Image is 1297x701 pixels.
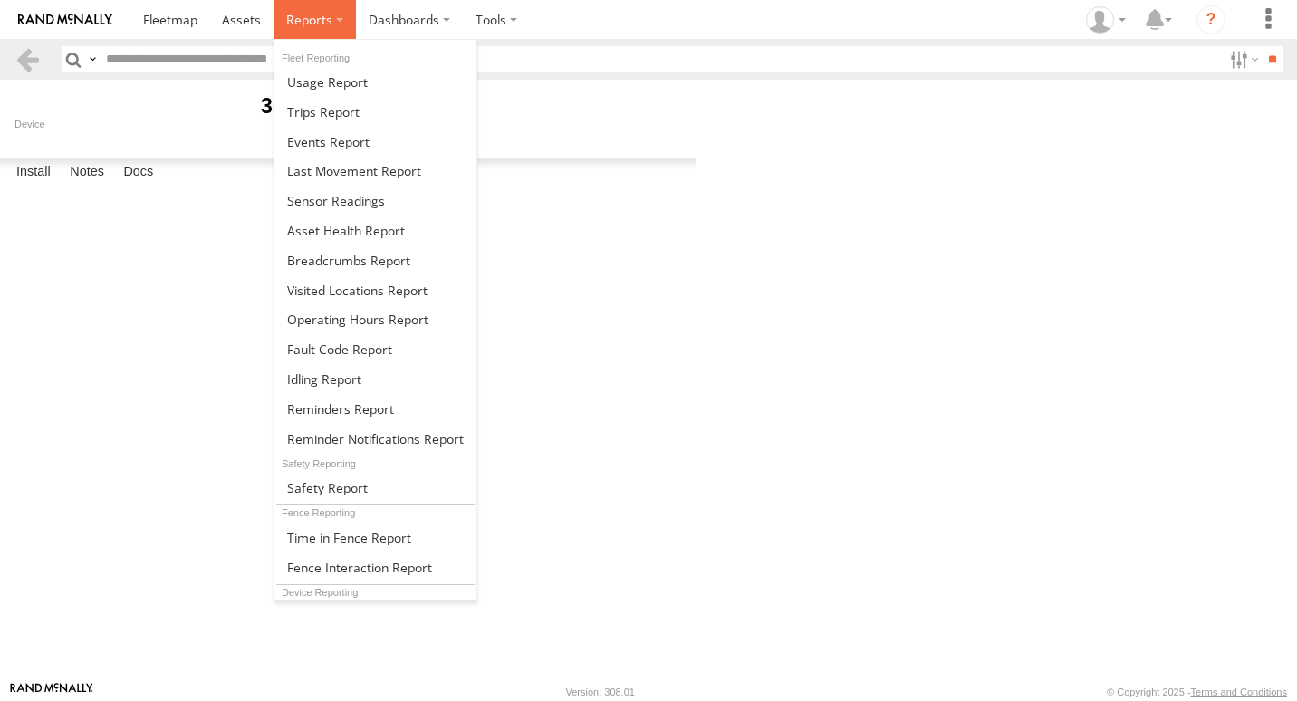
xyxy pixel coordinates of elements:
[566,687,635,697] div: Version: 308.01
[14,119,681,130] div: Device
[1223,46,1262,72] label: Search Filter Options
[1080,6,1132,34] div: Chino Castillo
[274,552,476,582] a: Fence Interaction Report
[274,245,476,275] a: Breadcrumbs Report
[274,304,476,334] a: Asset Operating Hours Report
[274,67,476,97] a: Usage Report
[114,159,162,185] label: Docs
[274,523,476,552] a: Time in Fences Report
[261,94,435,118] b: 357660104094784
[1196,5,1225,34] i: ?
[274,127,476,157] a: Full Events Report
[14,130,681,144] div: MDVR/Camera
[274,97,476,127] a: Trips Report
[274,156,476,186] a: Last Movement Report
[1107,687,1287,697] div: © Copyright 2025 -
[7,159,60,185] label: Install
[274,186,476,216] a: Sensor Readings
[18,14,112,26] img: rand-logo.svg
[274,424,476,454] a: Service Reminder Notifications Report
[274,364,476,394] a: Idling Report
[274,334,476,364] a: Fault Code Report
[10,683,93,701] a: Visit our Website
[274,216,476,245] a: Asset Health Report
[274,275,476,305] a: Visited Locations Report
[274,394,476,424] a: Reminders Report
[274,473,476,503] a: Safety Report
[85,46,100,72] label: Search Query
[61,159,113,185] label: Notes
[14,46,41,72] a: Back to previous Page
[1191,687,1287,697] a: Terms and Conditions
